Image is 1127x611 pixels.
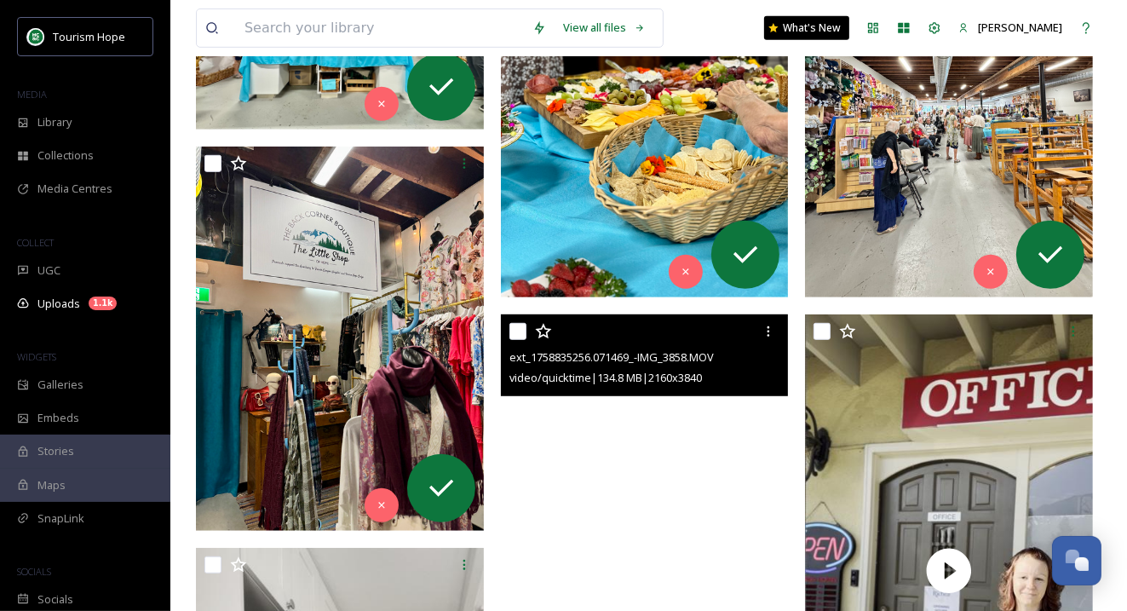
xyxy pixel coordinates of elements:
img: logo.png [27,28,44,45]
span: WIDGETS [17,350,56,363]
span: [PERSON_NAME] [978,20,1062,35]
span: MEDIA [17,88,47,101]
span: SOCIALS [17,565,51,578]
span: Galleries [37,377,83,393]
span: Embeds [37,410,79,426]
img: ext_1758900621.586826_-IMG_3926.heic [196,147,484,531]
span: Collections [37,147,94,164]
div: 1.1k [89,297,117,310]
span: Maps [37,477,66,493]
span: Uploads [37,296,80,312]
span: video/quicktime | 134.8 MB | 2160 x 3840 [509,370,702,385]
span: Socials [37,591,73,608]
span: SnapLink [37,510,84,527]
a: View all files [555,11,654,44]
span: COLLECT [17,236,54,249]
input: Search your library [236,9,524,47]
span: Library [37,114,72,130]
span: UGC [37,262,60,279]
span: ext_1758835256.071469_-IMG_3858.MOV [509,349,714,365]
span: Stories [37,443,74,459]
span: Media Centres [37,181,112,197]
a: What's New [764,16,849,40]
span: Tourism Hope [53,29,125,44]
a: [PERSON_NAME] [950,11,1071,44]
button: Open Chat [1052,536,1101,585]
